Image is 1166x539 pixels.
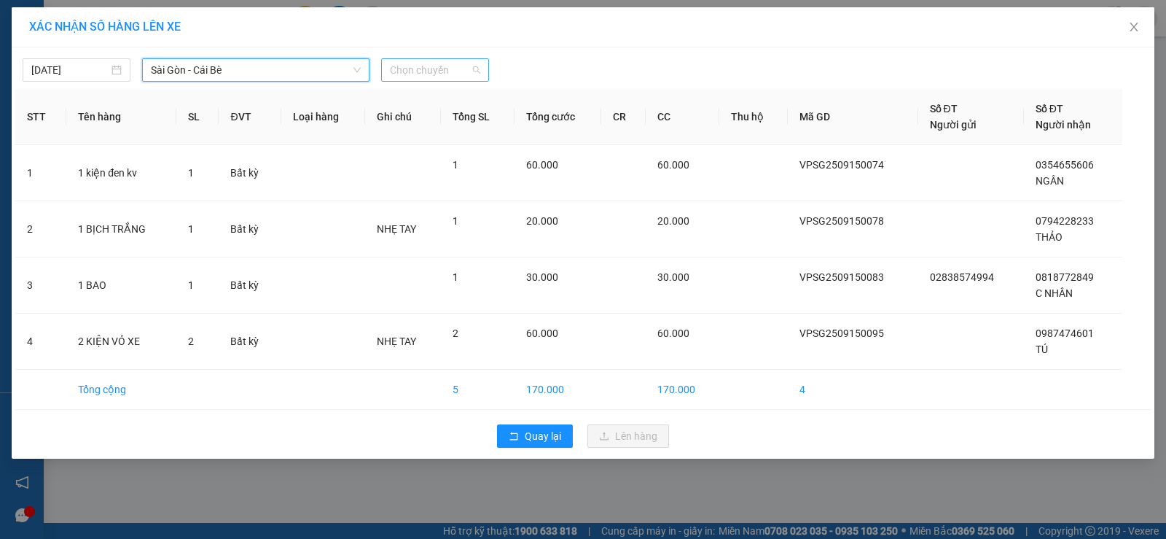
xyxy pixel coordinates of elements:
[1114,7,1154,48] button: Close
[15,257,66,314] td: 3
[1036,231,1063,243] span: THẢO
[188,223,194,235] span: 1
[497,424,573,448] button: rollbackQuay lại
[219,314,281,370] td: Bất kỳ
[601,89,645,145] th: CR
[188,167,194,179] span: 1
[1036,159,1094,171] span: 0354655606
[219,145,281,201] td: Bất kỳ
[66,370,176,410] td: Tổng cộng
[151,59,361,81] span: Sài Gòn - Cái Bè
[525,428,561,444] span: Quay lại
[390,59,480,81] span: Chọn chuyến
[1036,271,1094,283] span: 0818772849
[176,89,219,145] th: SL
[353,66,361,74] span: down
[719,89,787,145] th: Thu hộ
[526,159,558,171] span: 60.000
[930,271,994,283] span: 02838574994
[1036,119,1091,131] span: Người nhận
[219,257,281,314] td: Bất kỳ
[657,215,689,227] span: 20.000
[15,314,66,370] td: 4
[514,370,602,410] td: 170.000
[365,89,441,145] th: Ghi chú
[188,336,194,347] span: 2
[930,103,958,115] span: Số ĐT
[657,159,689,171] span: 60.000
[66,145,176,201] td: 1 kiện đen kv
[15,201,66,257] td: 2
[1128,21,1140,33] span: close
[1036,103,1063,115] span: Số ĐT
[377,223,416,235] span: NHẸ TAY
[1036,344,1048,355] span: TÚ
[1036,327,1094,339] span: 0987474601
[29,20,181,34] span: XÁC NHẬN SỐ HÀNG LÊN XE
[453,327,458,339] span: 2
[788,89,918,145] th: Mã GD
[219,201,281,257] td: Bất kỳ
[526,215,558,227] span: 20.000
[646,89,720,145] th: CC
[799,271,884,283] span: VPSG2509150083
[15,145,66,201] td: 1
[377,336,416,347] span: NHẸ TAY
[509,431,519,443] span: rollback
[1036,215,1094,227] span: 0794228233
[281,89,365,145] th: Loại hàng
[441,370,514,410] td: 5
[31,62,109,78] input: 15/09/2025
[453,271,458,283] span: 1
[788,370,918,410] td: 4
[66,314,176,370] td: 2 KIỆN VỎ XE
[15,89,66,145] th: STT
[526,327,558,339] span: 60.000
[930,119,977,131] span: Người gửi
[1036,287,1073,299] span: C NHÂN
[646,370,720,410] td: 170.000
[66,201,176,257] td: 1 BỊCH TRẮNG
[66,89,176,145] th: Tên hàng
[657,271,689,283] span: 30.000
[526,271,558,283] span: 30.000
[587,424,669,448] button: uploadLên hàng
[799,215,884,227] span: VPSG2509150078
[799,159,884,171] span: VPSG2509150074
[66,257,176,314] td: 1 BAO
[799,327,884,339] span: VPSG2509150095
[188,279,194,291] span: 1
[1036,175,1064,187] span: NGÂN
[514,89,602,145] th: Tổng cước
[657,327,689,339] span: 60.000
[219,89,281,145] th: ĐVT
